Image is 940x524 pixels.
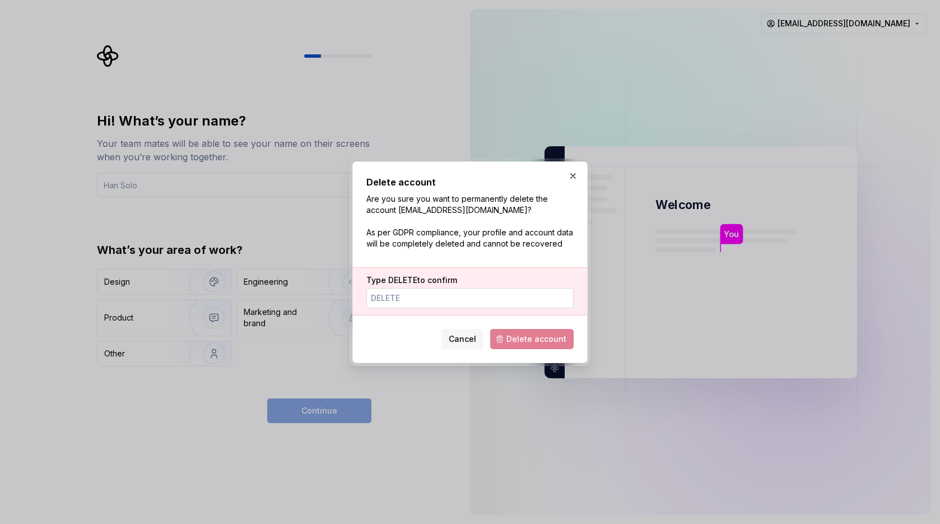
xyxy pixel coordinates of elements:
span: Cancel [449,333,476,345]
p: Are you sure you want to permanently delete the account [EMAIL_ADDRESS][DOMAIN_NAME]? As per GDPR... [366,193,574,249]
label: Type to confirm [366,275,457,286]
input: DELETE [366,288,574,308]
span: DELETE [388,275,417,285]
h2: Delete account [366,175,574,189]
button: Cancel [441,329,483,349]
